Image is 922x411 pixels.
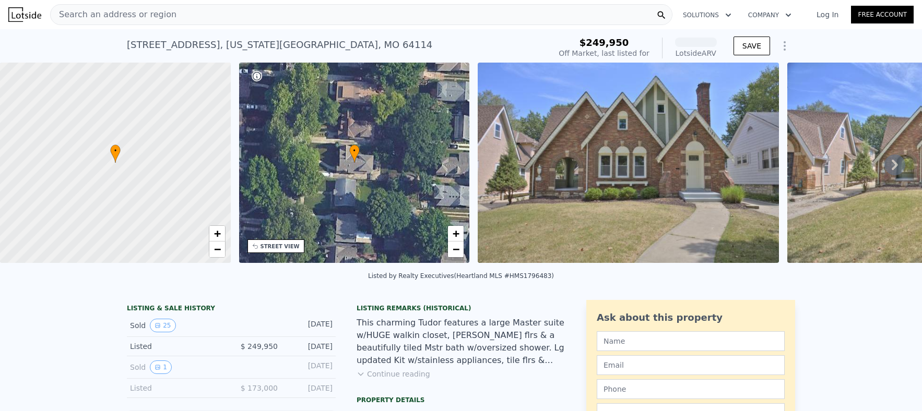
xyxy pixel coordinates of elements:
[597,379,785,399] input: Phone
[110,144,121,163] div: •
[286,319,333,332] div: [DATE]
[349,146,360,155] span: •
[150,360,172,374] button: View historical data
[214,227,220,240] span: +
[357,304,565,312] div: Listing Remarks (Historical)
[110,146,121,155] span: •
[453,243,459,256] span: −
[8,7,41,22] img: Lotside
[478,63,779,263] img: Sale: 64143165 Parcel: 60265398
[597,331,785,351] input: Name
[734,37,770,55] button: SAVE
[349,144,360,163] div: •
[130,319,223,332] div: Sold
[357,369,430,379] button: Continue reading
[241,384,278,392] span: $ 173,000
[675,48,717,58] div: Lotside ARV
[214,243,220,256] span: −
[368,272,554,280] div: Listed by Realty Executives (Heartland MLS #HMS1796483)
[286,383,333,393] div: [DATE]
[209,241,225,257] a: Zoom out
[740,6,800,25] button: Company
[597,310,785,325] div: Ask about this property
[804,9,851,20] a: Log In
[448,241,464,257] a: Zoom out
[127,304,336,315] div: LISTING & SALE HISTORY
[675,6,740,25] button: Solutions
[150,319,175,332] button: View historical data
[130,383,223,393] div: Listed
[851,6,914,23] a: Free Account
[261,243,300,250] div: STREET VIEW
[286,341,333,352] div: [DATE]
[130,341,223,352] div: Listed
[241,342,278,350] span: $ 249,950
[580,37,629,48] span: $249,950
[597,355,785,375] input: Email
[559,48,649,58] div: Off Market, last listed for
[51,8,176,21] span: Search an address or region
[453,227,459,240] span: +
[448,226,464,241] a: Zoom in
[774,35,795,56] button: Show Options
[357,396,565,404] div: Property details
[209,226,225,241] a: Zoom in
[286,360,333,374] div: [DATE]
[127,38,432,52] div: [STREET_ADDRESS] , [US_STATE][GEOGRAPHIC_DATA] , MO 64114
[130,360,223,374] div: Sold
[357,317,565,367] div: This charming Tudor features a large Master suite w/HUGE walkin closet, [PERSON_NAME] flrs & a be...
